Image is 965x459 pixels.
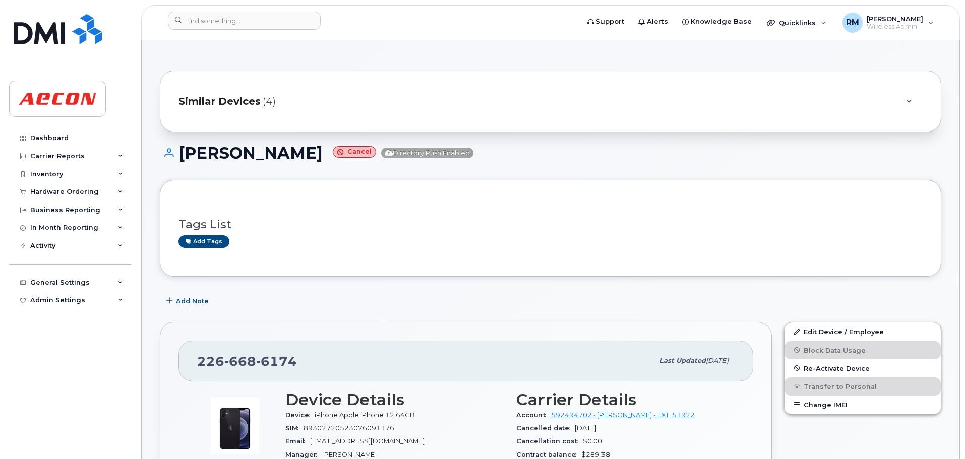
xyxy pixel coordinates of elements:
h3: Tags List [178,218,923,231]
span: Email [285,437,310,445]
button: Change IMEI [785,396,941,414]
span: [DATE] [575,424,596,432]
span: 6174 [256,354,297,369]
span: (4) [263,94,276,109]
img: image20231002-3703462-13rp08h.jpeg [205,396,265,456]
span: [EMAIL_ADDRESS][DOMAIN_NAME] [310,437,425,445]
span: 89302720523076091176 [304,424,394,432]
a: Edit Device / Employee [785,322,941,341]
span: [PERSON_NAME] [322,451,377,458]
span: $0.00 [583,437,602,445]
span: Last updated [659,357,706,364]
button: Block Data Usage [785,341,941,359]
button: Transfer to Personal [785,377,941,396]
h1: [PERSON_NAME] [160,144,941,162]
span: Contract balance [516,451,581,458]
button: Re-Activate Device [785,359,941,377]
h3: Carrier Details [516,390,735,409]
span: Re-Activate Device [804,364,870,372]
span: $289.38 [581,451,610,458]
span: Directory Push Enabled [381,148,473,158]
span: Account [516,411,551,419]
span: Manager [285,451,322,458]
a: 592494702 - [PERSON_NAME] - EXT. 51922 [551,411,695,419]
span: Cancellation cost [516,437,583,445]
span: Similar Devices [178,94,261,109]
span: Device [285,411,315,419]
span: SIM [285,424,304,432]
button: Add Note [160,292,217,310]
h3: Device Details [285,390,504,409]
small: Cancel [333,146,376,158]
span: Cancelled date [516,424,575,432]
span: [DATE] [706,357,729,364]
span: 226 [197,354,297,369]
span: 668 [224,354,256,369]
span: iPhone Apple iPhone 12 64GB [315,411,415,419]
a: Add tags [178,235,229,248]
span: Add Note [176,296,209,306]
